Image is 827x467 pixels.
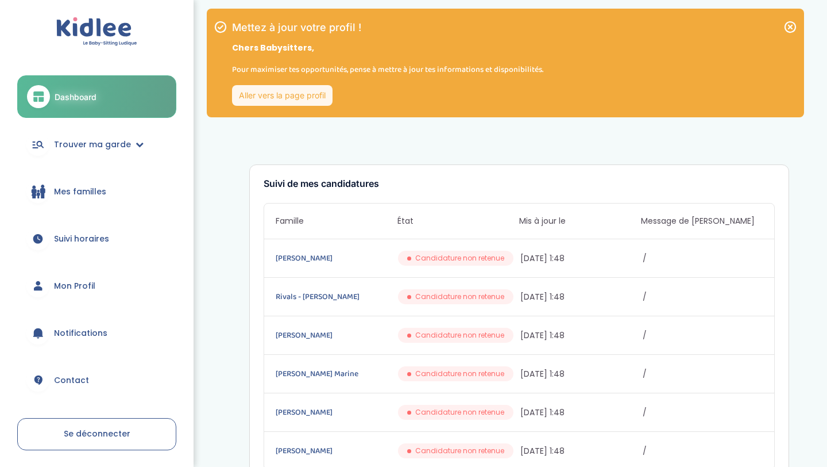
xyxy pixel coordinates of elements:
a: [PERSON_NAME] Marine [276,368,396,380]
span: Message de [PERSON_NAME] [641,215,763,227]
span: Mis à jour le [519,215,641,227]
span: Notifications [54,327,107,339]
span: Dashboard [55,91,96,103]
span: Famille [276,215,397,227]
span: Candidature non retenue [415,369,504,379]
span: Trouver ma garde [54,139,131,151]
a: Trouver ma garde [17,124,176,165]
span: Candidature non retenue [415,407,504,418]
span: Candidature non retenue [415,330,504,340]
span: / [643,368,763,380]
span: Mes familles [54,186,106,198]
a: Notifications [17,312,176,354]
span: / [643,291,763,303]
span: Contact [54,374,89,386]
a: Aller vers la page profil [232,85,333,106]
span: / [643,407,763,419]
span: Candidature non retenue [415,292,504,302]
span: Mon Profil [54,280,95,292]
a: Contact [17,359,176,401]
p: Chers Babysitters, [232,42,543,54]
a: Dashboard [17,75,176,118]
span: [DATE] 1:48 [520,291,640,303]
img: logo.svg [56,17,137,47]
span: [DATE] 1:48 [520,445,640,457]
span: Suivi horaires [54,233,109,245]
h1: Mettez à jour votre profil ! [232,22,543,33]
span: [DATE] 1:48 [520,407,640,419]
a: [PERSON_NAME] [276,252,396,265]
span: Candidature non retenue [415,446,504,456]
a: Mes familles [17,171,176,212]
a: [PERSON_NAME] [276,445,396,457]
a: [PERSON_NAME] [276,329,396,342]
span: [DATE] 1:48 [520,330,640,342]
a: Suivi horaires [17,218,176,259]
span: [DATE] 1:48 [520,368,640,380]
span: / [643,445,763,457]
span: Se déconnecter [64,428,130,439]
span: Candidature non retenue [415,253,504,263]
a: Mon Profil [17,265,176,307]
span: / [643,330,763,342]
a: Se déconnecter [17,418,176,450]
span: État [397,215,519,227]
p: Pour maximiser tes opportunités, pense à mettre à jour tes informations et disponibilités. [232,63,543,76]
a: [PERSON_NAME] [276,406,396,419]
a: Rivals - [PERSON_NAME] [276,290,396,303]
span: / [643,252,763,265]
span: [DATE] 1:48 [520,252,640,265]
h3: Suivi de mes candidatures [264,179,775,189]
